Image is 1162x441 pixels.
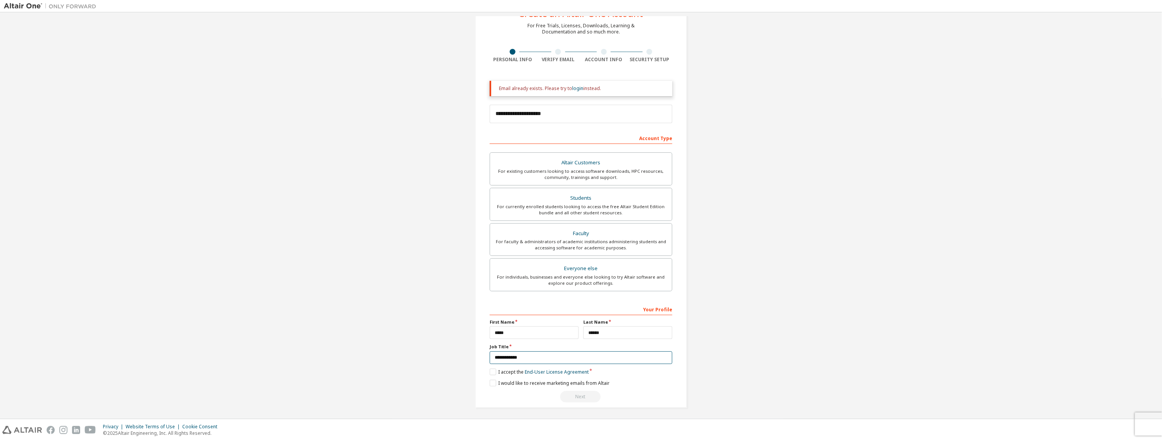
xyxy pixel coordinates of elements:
[72,426,80,434] img: linkedin.svg
[583,319,672,325] label: Last Name
[572,85,583,92] a: login
[525,369,589,375] a: End-User License Agreement
[2,426,42,434] img: altair_logo.svg
[182,424,222,430] div: Cookie Consent
[495,157,667,168] div: Altair Customers
[490,344,672,350] label: Job Title
[59,426,67,434] img: instagram.svg
[495,193,667,204] div: Students
[495,228,667,239] div: Faculty
[490,319,579,325] label: First Name
[126,424,182,430] div: Website Terms of Use
[519,9,643,18] div: Create an Altair One Account
[85,426,96,434] img: youtube.svg
[4,2,100,10] img: Altair One
[103,430,222,436] p: © 2025 Altair Engineering, Inc. All Rights Reserved.
[47,426,55,434] img: facebook.svg
[490,369,589,375] label: I accept the
[490,303,672,315] div: Your Profile
[490,391,672,403] div: Email already exists
[490,57,536,63] div: Personal Info
[495,263,667,274] div: Everyone else
[495,204,667,216] div: For currently enrolled students looking to access the free Altair Student Edition bundle and all ...
[495,274,667,286] div: For individuals, businesses and everyone else looking to try Altair software and explore our prod...
[495,239,667,251] div: For faculty & administrators of academic institutions administering students and accessing softwa...
[103,424,126,430] div: Privacy
[495,168,667,180] div: For existing customers looking to access software downloads, HPC resources, community, trainings ...
[581,57,627,63] div: Account Info
[536,57,581,63] div: Verify Email
[490,380,610,386] label: I would like to receive marketing emails from Altair
[499,85,666,92] div: Email already exists. Please try to instead.
[527,23,635,35] div: For Free Trials, Licenses, Downloads, Learning & Documentation and so much more.
[627,57,673,63] div: Security Setup
[490,132,672,144] div: Account Type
